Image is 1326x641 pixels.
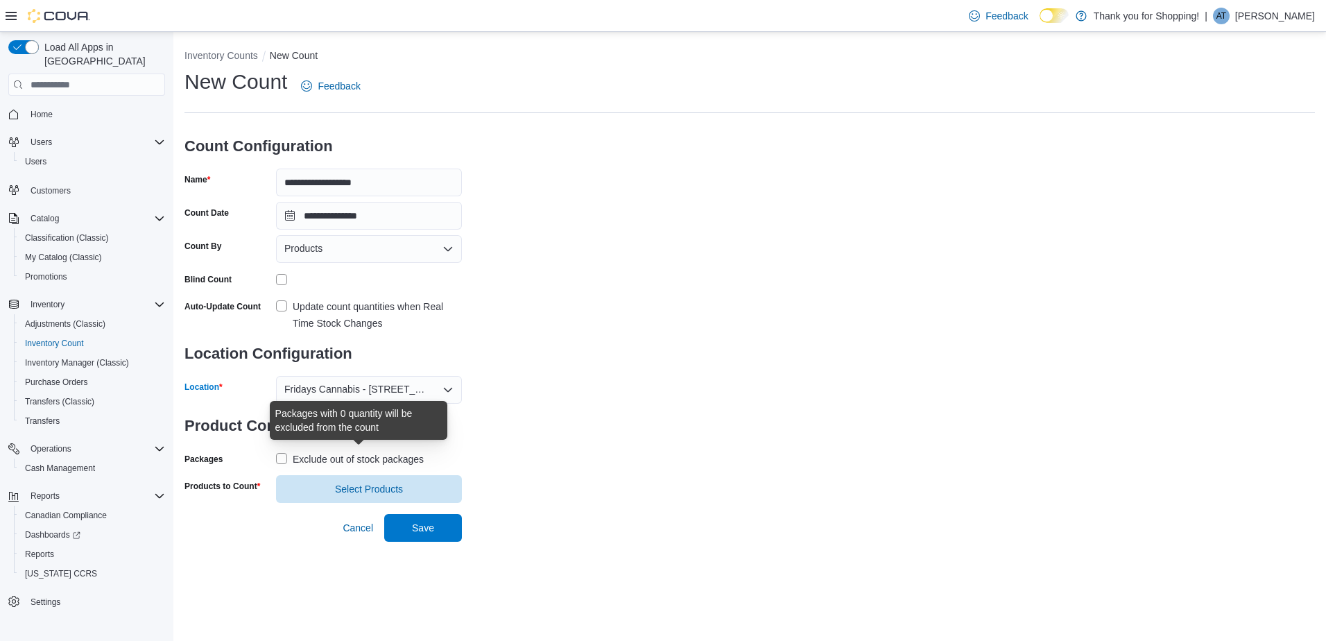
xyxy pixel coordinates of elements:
[14,392,171,411] button: Transfers (Classic)
[184,50,258,61] button: Inventory Counts
[19,354,165,371] span: Inventory Manager (Classic)
[276,202,462,230] input: Press the down key to open a popover containing a calendar.
[19,316,111,332] a: Adjustments (Classic)
[335,482,403,496] span: Select Products
[31,443,71,454] span: Operations
[19,374,165,391] span: Purchase Orders
[14,248,171,267] button: My Catalog (Classic)
[14,314,171,334] button: Adjustments (Classic)
[963,2,1033,30] a: Feedback
[25,106,58,123] a: Home
[284,240,322,257] span: Products
[25,568,97,579] span: [US_STATE] CCRS
[25,396,94,407] span: Transfers (Classic)
[31,185,71,196] span: Customers
[25,529,80,540] span: Dashboards
[318,79,360,93] span: Feedback
[19,393,165,410] span: Transfers (Classic)
[25,210,64,227] button: Catalog
[19,413,65,429] a: Transfers
[19,354,135,371] a: Inventory Manager (Classic)
[25,181,165,198] span: Customers
[19,460,165,477] span: Cash Management
[14,267,171,287] button: Promotions
[19,527,86,543] a: Dashboards
[14,545,171,564] button: Reports
[31,109,53,120] span: Home
[31,213,59,224] span: Catalog
[19,413,165,429] span: Transfers
[295,72,365,100] a: Feedback
[184,207,229,219] label: Count Date
[1235,8,1315,24] p: [PERSON_NAME]
[184,124,462,169] h3: Count Configuration
[31,490,60,502] span: Reports
[184,301,261,312] label: Auto-Update Count
[343,521,373,535] span: Cancel
[25,252,102,263] span: My Catalog (Classic)
[3,209,171,228] button: Catalog
[19,565,103,582] a: [US_STATE] CCRS
[25,134,165,151] span: Users
[25,271,67,282] span: Promotions
[25,338,84,349] span: Inventory Count
[442,384,454,395] button: Open list of options
[25,296,165,313] span: Inventory
[25,416,60,427] span: Transfers
[25,232,109,243] span: Classification (Classic)
[19,335,165,352] span: Inventory Count
[184,332,462,376] h3: Location Configuration
[19,507,165,524] span: Canadian Compliance
[14,353,171,373] button: Inventory Manager (Classic)
[19,565,165,582] span: Washington CCRS
[3,133,171,152] button: Users
[19,546,60,563] a: Reports
[14,334,171,353] button: Inventory Count
[39,40,165,68] span: Load All Apps in [GEOGRAPHIC_DATA]
[25,182,76,199] a: Customers
[25,441,165,457] span: Operations
[184,274,232,285] div: Blind Count
[293,298,462,332] div: Update count quantities when Real Time Stock Changes
[19,268,165,285] span: Promotions
[19,230,114,246] a: Classification (Classic)
[184,49,1315,65] nav: An example of EuiBreadcrumbs
[3,592,171,612] button: Settings
[985,9,1028,23] span: Feedback
[1040,23,1040,24] span: Dark Mode
[25,463,95,474] span: Cash Management
[3,295,171,314] button: Inventory
[19,268,73,285] a: Promotions
[19,460,101,477] a: Cash Management
[19,153,165,170] span: Users
[3,486,171,506] button: Reports
[184,241,221,252] label: Count By
[1094,8,1200,24] p: Thank you for Shopping!
[14,506,171,525] button: Canadian Compliance
[3,180,171,200] button: Customers
[14,459,171,478] button: Cash Management
[184,382,223,393] label: Location
[31,137,52,148] span: Users
[276,475,462,503] button: Select Products
[25,105,165,123] span: Home
[25,441,77,457] button: Operations
[28,9,90,23] img: Cova
[14,228,171,248] button: Classification (Classic)
[1216,8,1226,24] span: AT
[184,404,462,448] h3: Product Configuration
[25,134,58,151] button: Users
[384,514,462,542] button: Save
[25,510,107,521] span: Canadian Compliance
[25,488,165,504] span: Reports
[25,210,165,227] span: Catalog
[19,230,165,246] span: Classification (Classic)
[337,514,379,542] button: Cancel
[19,546,165,563] span: Reports
[25,357,129,368] span: Inventory Manager (Classic)
[184,454,223,465] label: Packages
[19,374,94,391] a: Purchase Orders
[19,335,89,352] a: Inventory Count
[442,243,454,255] button: Open list of options
[270,50,318,61] button: New Count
